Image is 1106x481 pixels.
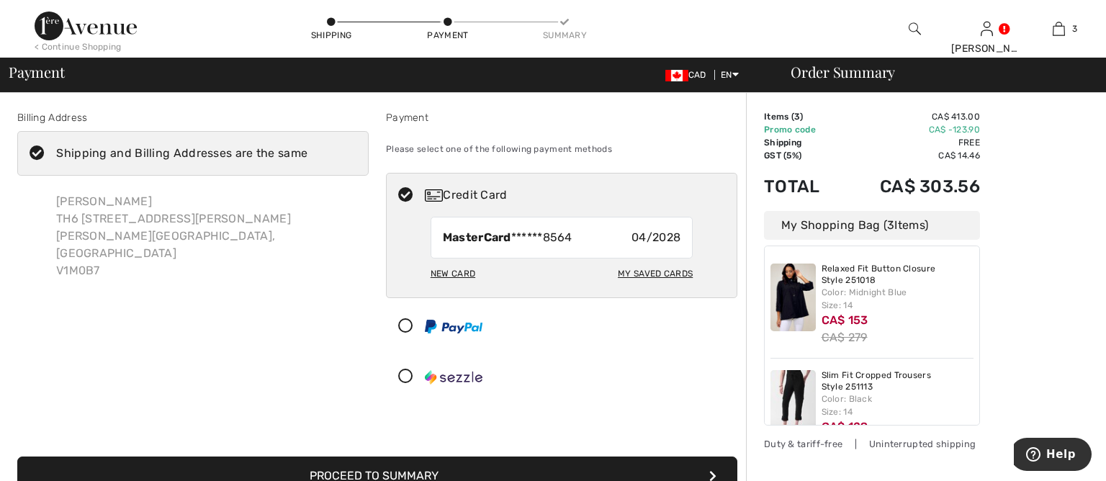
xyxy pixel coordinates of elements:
div: Payment [386,110,737,125]
div: Please select one of the following payment methods [386,131,737,167]
img: My Bag [1053,20,1065,37]
img: Slim Fit Cropped Trousers Style 251113 [770,370,816,438]
div: < Continue Shopping [35,40,122,53]
img: My Info [981,20,993,37]
span: EN [721,70,739,80]
div: Billing Address [17,110,369,125]
img: Sezzle [425,370,482,385]
span: Payment [9,65,64,79]
div: My Saved Cards [618,261,693,286]
div: New Card [431,261,475,286]
td: Total [764,162,841,211]
img: search the website [909,20,921,37]
s: CA$ 279 [822,331,868,344]
span: CA$ 129 [822,420,868,433]
span: 3 [1072,22,1077,35]
div: [PERSON_NAME] [951,41,1022,56]
td: CA$ 303.56 [841,162,980,211]
img: 1ère Avenue [35,12,137,40]
span: CA$ 153 [822,313,868,327]
div: Shipping [310,29,353,42]
td: Promo code [764,123,841,136]
div: Payment [426,29,469,42]
strong: MasterCard [443,230,511,244]
div: Summary [543,29,586,42]
span: 3 [794,112,800,122]
a: Slim Fit Cropped Trousers Style 251113 [822,370,974,392]
div: Order Summary [773,65,1097,79]
img: PayPal [425,320,482,333]
td: Items ( ) [764,110,841,123]
td: CA$ 14.46 [841,149,980,162]
a: Sign In [981,22,993,35]
span: 04/2028 [631,229,680,246]
td: CA$ -123.90 [841,123,980,136]
span: 3 [887,218,894,232]
a: Relaxed Fit Button Closure Style 251018 [822,264,974,286]
div: Credit Card [425,186,727,204]
div: [PERSON_NAME] TH6 [STREET_ADDRESS][PERSON_NAME] [PERSON_NAME][GEOGRAPHIC_DATA], [GEOGRAPHIC_DATA]... [45,181,369,291]
td: Shipping [764,136,841,149]
img: Canadian Dollar [665,70,688,81]
div: My Shopping Bag ( Items) [764,211,980,240]
span: CAD [665,70,712,80]
td: GST (5%) [764,149,841,162]
div: Color: Midnight Blue Size: 14 [822,286,974,312]
div: Color: Black Size: 14 [822,392,974,418]
div: Duty & tariff-free | Uninterrupted shipping [764,437,980,451]
a: 3 [1023,20,1094,37]
td: CA$ 413.00 [841,110,980,123]
iframe: Opens a widget where you can find more information [1014,438,1092,474]
div: Shipping and Billing Addresses are the same [56,145,307,162]
img: Credit Card [425,189,443,202]
img: Relaxed Fit Button Closure Style 251018 [770,264,816,331]
td: Free [841,136,980,149]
